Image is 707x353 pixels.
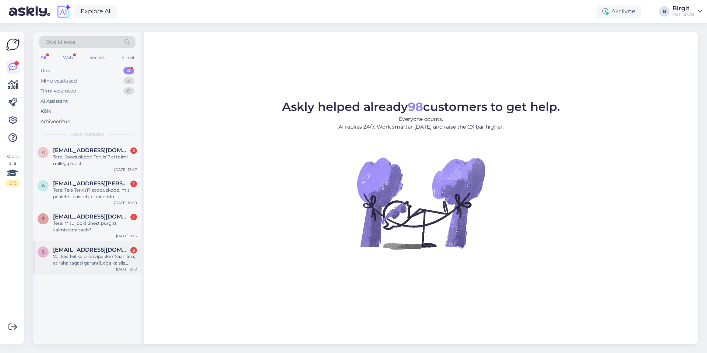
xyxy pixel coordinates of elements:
[672,6,694,11] div: Birgit
[74,5,117,18] a: Explore AI
[41,118,71,125] div: Arhiveeritud
[123,87,134,95] div: 0
[130,147,137,154] div: 2
[53,247,130,253] span: sk.kerlisaarniit@gmail.com
[53,187,137,200] div: Tere! Teie Tervis17 sooduskood, mis pealehel paistab, ei rakendu ostukorvis. Proovisin 1 täishinn...
[53,253,137,266] div: Või kas Teil ka proovipakke? Saan aru, et raha tagasi garantii, aga ka siis [PERSON_NAME] toode e...
[88,53,106,62] div: Socials
[597,5,641,18] div: Aktiivne
[61,53,74,62] div: Web
[41,108,51,115] div: Kõik
[672,6,703,17] a: BirgitHatha OÜ
[6,153,19,186] div: Vaata siia
[42,150,45,155] span: a
[41,67,50,74] div: Uus
[41,77,77,85] div: Minu vestlused
[46,38,75,46] span: Otsi kliente
[41,98,68,105] div: AI Assistent
[53,220,137,233] div: Tere! Mitu jooki ühest purgist valmistada saab?
[53,154,137,167] div: Tere. Sooduskood Tervis17 ei toimi millegipärast
[120,53,136,62] div: Email
[130,247,137,254] div: 3
[42,183,45,188] span: A
[70,131,105,137] span: Uued vestlused
[123,77,134,85] div: 4
[41,87,77,95] div: Tiimi vestlused
[123,67,134,74] div: 4
[282,115,560,131] p: Everyone counts. AI replies 24/7. Work smarter [DATE] and raise the CX bar higher.
[116,266,137,272] div: [DATE] 8:32
[672,11,694,17] div: Hatha OÜ
[42,216,44,221] span: J
[114,200,137,206] div: [DATE] 10:59
[130,214,137,220] div: 1
[282,99,560,114] span: Askly helped already customers to get help.
[39,53,48,62] div: All
[130,181,137,187] div: 1
[114,167,137,172] div: [DATE] 13:07
[355,137,487,269] img: No Chat active
[56,4,71,19] img: explore-ai
[116,233,137,239] div: [DATE] 9:25
[408,99,423,114] b: 98
[53,147,130,154] span: andre.kuslapuu@gmail.com
[6,180,19,186] div: 2 / 3
[53,213,130,220] span: Joosepsarap@gmail.com
[6,38,20,52] img: Askly Logo
[42,249,45,255] span: s
[659,6,669,17] div: B
[53,180,130,187] span: Alina.kester@gmail.com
